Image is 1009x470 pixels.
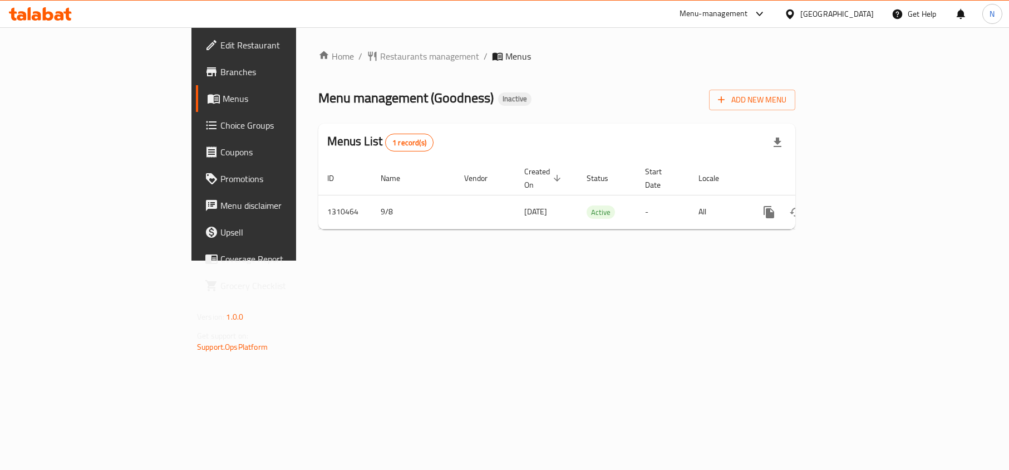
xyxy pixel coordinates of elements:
span: Menu management ( Goodness ) [318,85,494,110]
span: [DATE] [524,204,547,219]
div: Total records count [385,134,434,151]
a: Menus [196,85,360,112]
span: Status [587,172,623,185]
span: ID [327,172,348,185]
table: enhanced table [318,161,872,229]
h2: Menus List [327,133,434,151]
span: 1 record(s) [386,138,433,148]
a: Grocery Checklist [196,272,360,299]
span: Edit Restaurant [220,38,351,52]
a: Menu disclaimer [196,192,360,219]
button: Change Status [782,199,809,226]
span: Menus [223,92,351,105]
span: 1.0.0 [226,310,243,324]
span: Grocery Checklist [220,279,351,292]
span: Menus [505,50,531,63]
span: Menu disclaimer [220,199,351,212]
span: Coverage Report [220,252,351,266]
div: Export file [764,129,791,156]
th: Actions [747,161,872,195]
a: Promotions [196,165,360,192]
span: Coupons [220,145,351,159]
span: Active [587,206,615,219]
td: All [690,195,747,229]
div: [GEOGRAPHIC_DATA] [800,8,874,20]
a: Upsell [196,219,360,246]
span: Upsell [220,226,351,239]
li: / [484,50,488,63]
a: Choice Groups [196,112,360,139]
span: Promotions [220,172,351,185]
a: Coverage Report [196,246,360,272]
a: Edit Restaurant [196,32,360,58]
span: Add New Menu [718,93,786,107]
div: Active [587,205,615,219]
span: Created On [524,165,564,192]
span: Inactive [498,94,531,104]
td: 9/8 [372,195,455,229]
a: Restaurants management [367,50,479,63]
td: - [636,195,690,229]
a: Coupons [196,139,360,165]
span: Get support on: [197,329,248,343]
span: Name [381,172,415,185]
span: Choice Groups [220,119,351,132]
span: Restaurants management [380,50,479,63]
nav: breadcrumb [318,50,795,63]
a: Branches [196,58,360,85]
div: Menu-management [680,7,748,21]
button: more [756,199,782,226]
span: Version: [197,310,224,324]
li: / [358,50,362,63]
span: Locale [698,172,734,185]
span: Vendor [464,172,502,185]
span: Branches [220,65,351,79]
span: Start Date [645,165,676,192]
button: Add New Menu [709,90,795,110]
span: N [990,8,995,20]
a: Support.OpsPlatform [197,340,268,354]
div: Inactive [498,92,531,106]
